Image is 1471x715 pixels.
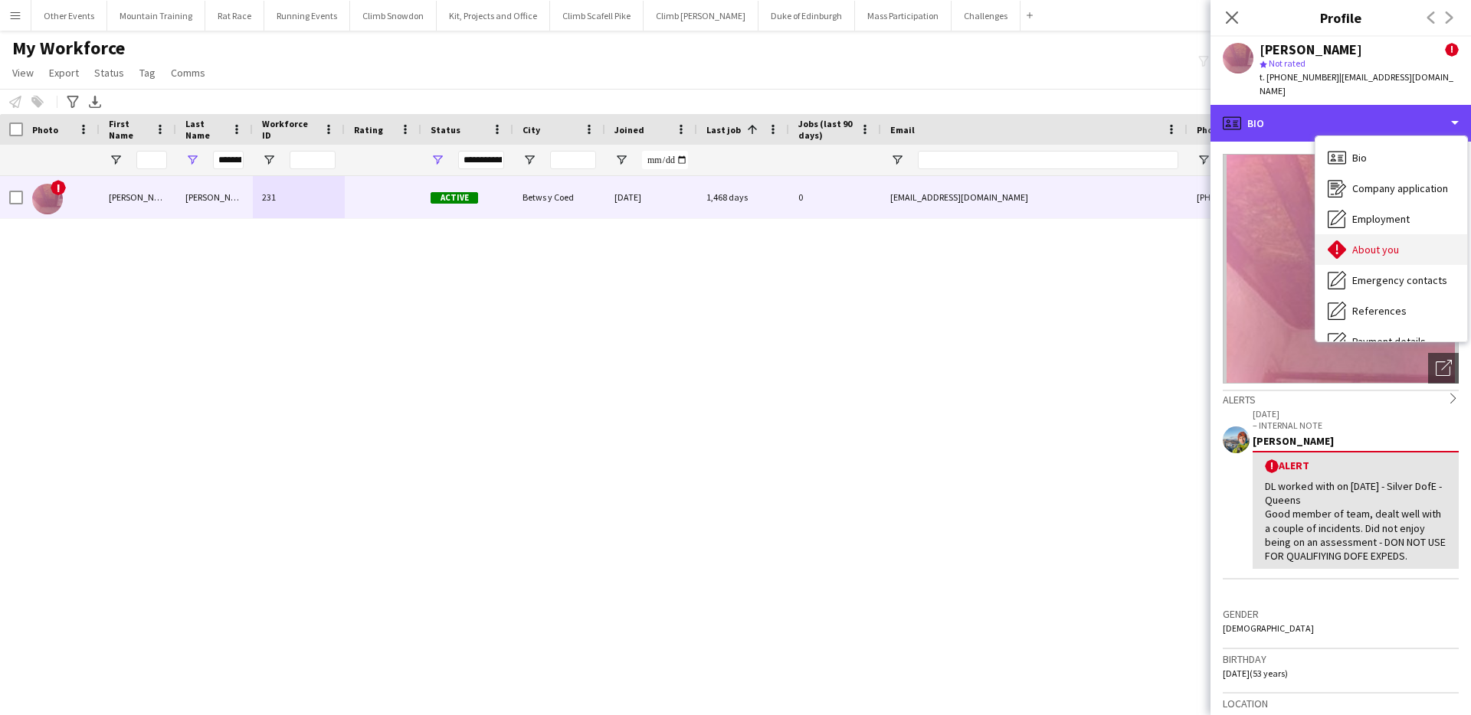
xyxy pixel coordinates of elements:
p: – INTERNAL NOTE [1253,420,1459,431]
span: View [12,66,34,80]
input: Email Filter Input [918,151,1178,169]
input: City Filter Input [550,151,596,169]
span: My Workforce [12,37,125,60]
button: Climb [PERSON_NAME] [644,1,758,31]
div: References [1315,295,1467,326]
app-action-btn: Advanced filters [64,93,82,111]
app-action-btn: Export XLSX [86,93,104,111]
button: Open Filter Menu [890,153,904,167]
div: Payment details [1315,326,1467,357]
span: Email [890,124,915,135]
span: Active [431,192,478,204]
img: Melissa Bowerman [32,184,63,214]
span: Emergency contacts [1352,273,1447,287]
span: [DATE] (53 years) [1223,668,1288,679]
button: Mountain Training [107,1,205,31]
span: Rating [354,124,383,135]
input: First Name Filter Input [136,151,167,169]
input: Joined Filter Input [642,151,688,169]
a: Comms [165,63,211,83]
div: [EMAIL_ADDRESS][DOMAIN_NAME] [881,176,1188,218]
input: Last Name Filter Input [213,151,244,169]
p: [DATE] [1253,408,1459,420]
a: Status [88,63,130,83]
a: Export [43,63,85,83]
a: View [6,63,40,83]
span: [DEMOGRAPHIC_DATA] [1223,622,1314,634]
div: Open photos pop-in [1428,353,1459,384]
a: Tag [133,63,162,83]
div: [PERSON_NAME] [100,176,176,218]
button: Open Filter Menu [523,153,536,167]
span: Not rated [1269,57,1306,69]
button: Open Filter Menu [614,153,628,167]
span: First Name [109,118,149,141]
span: About you [1352,243,1399,256]
span: Bio [1352,151,1367,165]
div: 1,468 days [697,176,789,218]
button: Open Filter Menu [431,153,444,167]
button: Running Events [264,1,350,31]
span: Jobs (last 90 days) [798,118,853,141]
div: [PHONE_NUMBER] [1188,176,1384,218]
span: Last Name [185,118,225,141]
span: Tag [139,66,156,80]
button: Climb Snowdon [350,1,437,31]
div: Employment [1315,204,1467,234]
button: Duke of Edinburgh [758,1,855,31]
button: Open Filter Menu [262,153,276,167]
h3: Location [1223,697,1459,710]
div: [PERSON_NAME] [1253,434,1459,448]
div: [DATE] [605,176,697,218]
span: Employment [1352,212,1410,226]
span: Payment details [1352,335,1426,348]
span: Company application [1352,181,1448,195]
span: ! [1445,43,1459,57]
button: Open Filter Menu [1197,153,1211,167]
button: Challenges [952,1,1021,31]
div: Bio [1211,105,1471,142]
span: Last job [706,124,741,135]
button: Open Filter Menu [185,153,199,167]
span: Workforce ID [262,118,317,141]
img: Crew avatar or photo [1223,154,1459,384]
span: ! [1265,459,1279,473]
div: 0 [789,176,881,218]
h3: Gender [1223,607,1459,621]
div: Emergency contacts [1315,265,1467,295]
div: Company application [1315,173,1467,204]
h3: Birthday [1223,652,1459,666]
span: ! [51,180,66,195]
div: 231 [253,176,345,218]
span: t. [PHONE_NUMBER] [1260,71,1339,83]
div: [PERSON_NAME] [1260,43,1362,57]
span: Photo [32,124,58,135]
div: Alerts [1223,390,1459,406]
span: References [1352,304,1407,318]
button: Other Events [31,1,107,31]
span: Joined [614,124,644,135]
span: Comms [171,66,205,80]
div: Betws y Coed [513,176,605,218]
button: Climb Scafell Pike [550,1,644,31]
span: City [523,124,540,135]
span: Status [94,66,124,80]
button: Mass Participation [855,1,952,31]
button: Kit, Projects and Office [437,1,550,31]
input: Workforce ID Filter Input [290,151,336,169]
h3: Profile [1211,8,1471,28]
div: DL worked with on [DATE] - Silver DofE - Queens Good member of team, dealt well with a couple of ... [1265,479,1446,563]
span: | [EMAIL_ADDRESS][DOMAIN_NAME] [1260,71,1453,96]
button: Rat Race [205,1,264,31]
span: Export [49,66,79,80]
div: Bio [1315,142,1467,173]
div: [PERSON_NAME] [176,176,253,218]
button: Open Filter Menu [109,153,123,167]
span: Status [431,124,460,135]
div: About you [1315,234,1467,265]
span: Phone [1197,124,1224,135]
div: Alert [1265,459,1446,473]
